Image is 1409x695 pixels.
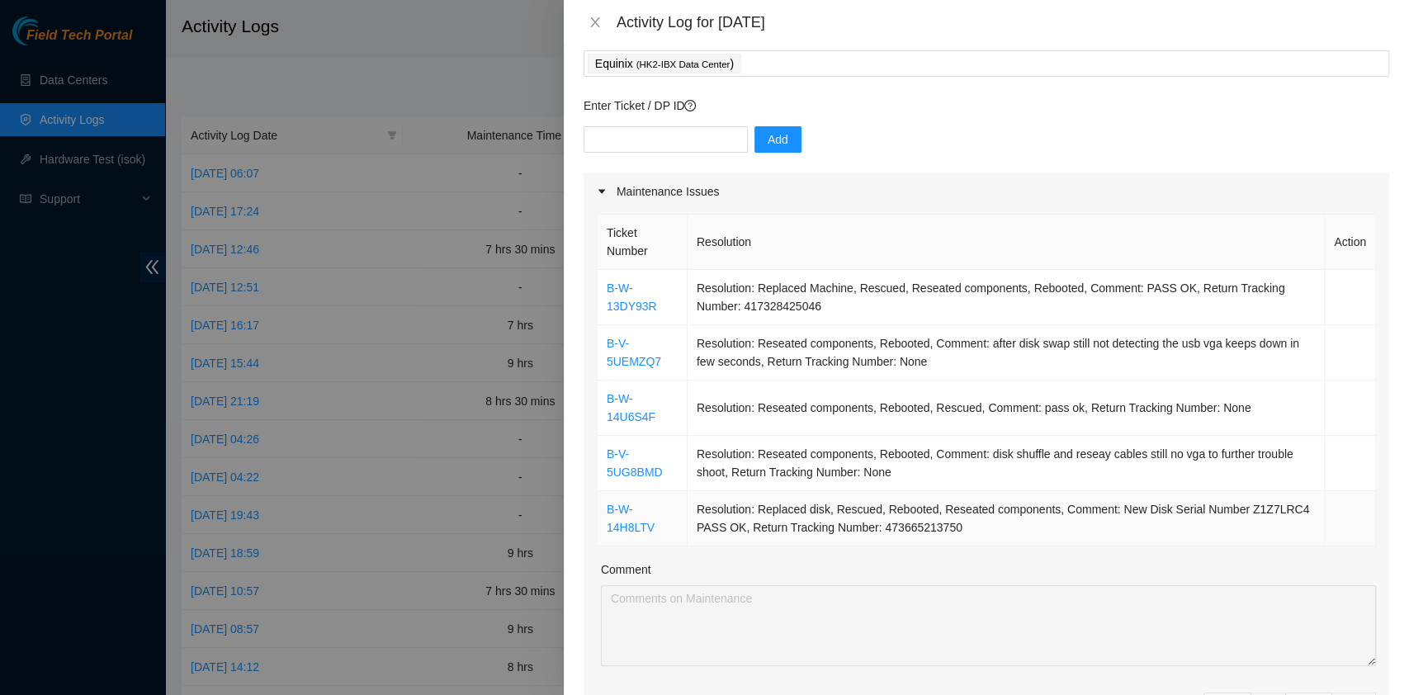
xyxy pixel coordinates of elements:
[688,381,1325,436] td: Resolution: Reseated components, Rebooted, Rescued, Comment: pass ok, Return Tracking Number: None
[1325,215,1376,270] th: Action
[595,54,734,73] p: Equinix )
[598,215,688,270] th: Ticket Number
[688,325,1325,381] td: Resolution: Reseated components, Rebooted, Comment: after disk swap still not detecting the usb v...
[589,16,602,29] span: close
[584,173,1389,210] div: Maintenance Issues
[607,281,657,313] a: B-W-13DY93R
[607,337,661,368] a: B-V-5UEMZQ7
[754,126,801,153] button: Add
[688,270,1325,325] td: Resolution: Replaced Machine, Rescued, Reseated components, Rebooted, Comment: PASS OK, Return Tr...
[584,15,607,31] button: Close
[607,503,655,534] a: B-W-14H8LTV
[688,436,1325,491] td: Resolution: Reseated components, Rebooted, Comment: disk shuffle and reseay cables still no vga t...
[768,130,788,149] span: Add
[636,59,731,69] span: ( HK2-IBX Data Center
[688,491,1325,546] td: Resolution: Replaced disk, Rescued, Rebooted, Reseated components, Comment: New Disk Serial Numbe...
[584,97,1389,115] p: Enter Ticket / DP ID
[601,585,1376,666] textarea: Comment
[601,560,651,579] label: Comment
[617,13,1389,31] div: Activity Log for [DATE]
[607,392,655,423] a: B-W-14U6S4F
[607,447,663,479] a: B-V-5UG8BMD
[597,187,607,196] span: caret-right
[684,100,696,111] span: question-circle
[688,215,1325,270] th: Resolution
